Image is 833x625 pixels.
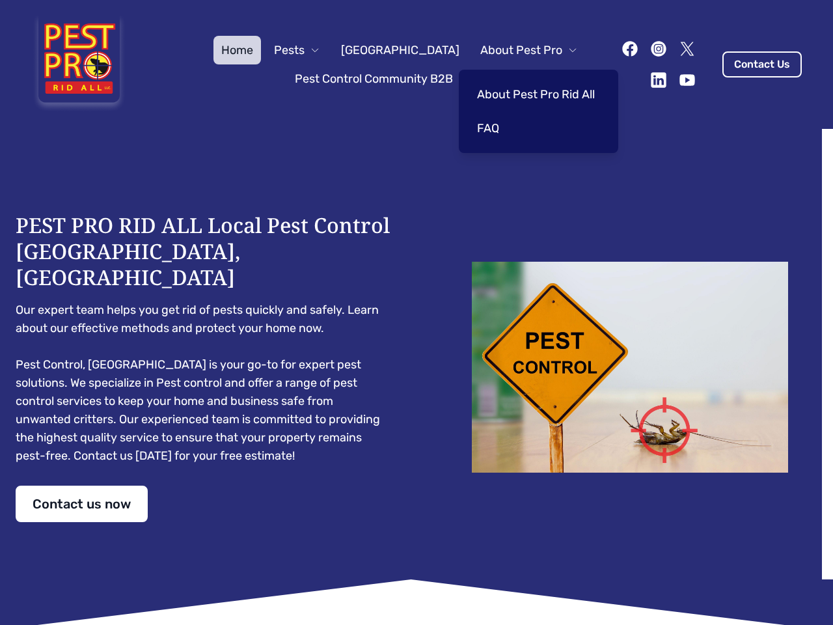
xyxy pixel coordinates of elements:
a: Blog [482,64,521,93]
a: Contact Us [722,51,802,77]
img: Pest Pro Rid All [31,16,127,113]
a: Home [213,36,261,64]
pre: Our expert team helps you get rid of pests quickly and safely. Learn about our effective methods ... [16,301,390,465]
button: About Pest Pro [472,36,586,64]
span: About Pest Pro [480,41,562,59]
span: Pests [274,41,305,59]
a: FAQ [469,114,603,143]
h1: PEST PRO RID ALL Local Pest Control [GEOGRAPHIC_DATA], [GEOGRAPHIC_DATA] [16,212,390,290]
button: Pests [266,36,328,64]
button: Pest Control Community B2B [287,64,476,93]
a: Contact us now [16,486,148,522]
img: Dead cockroach on floor with caution sign pest control [443,262,817,473]
a: Contact [526,64,586,93]
a: [GEOGRAPHIC_DATA] [333,36,467,64]
a: About Pest Pro Rid All [469,80,603,109]
span: Pest Control Community B2B [295,70,453,88]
